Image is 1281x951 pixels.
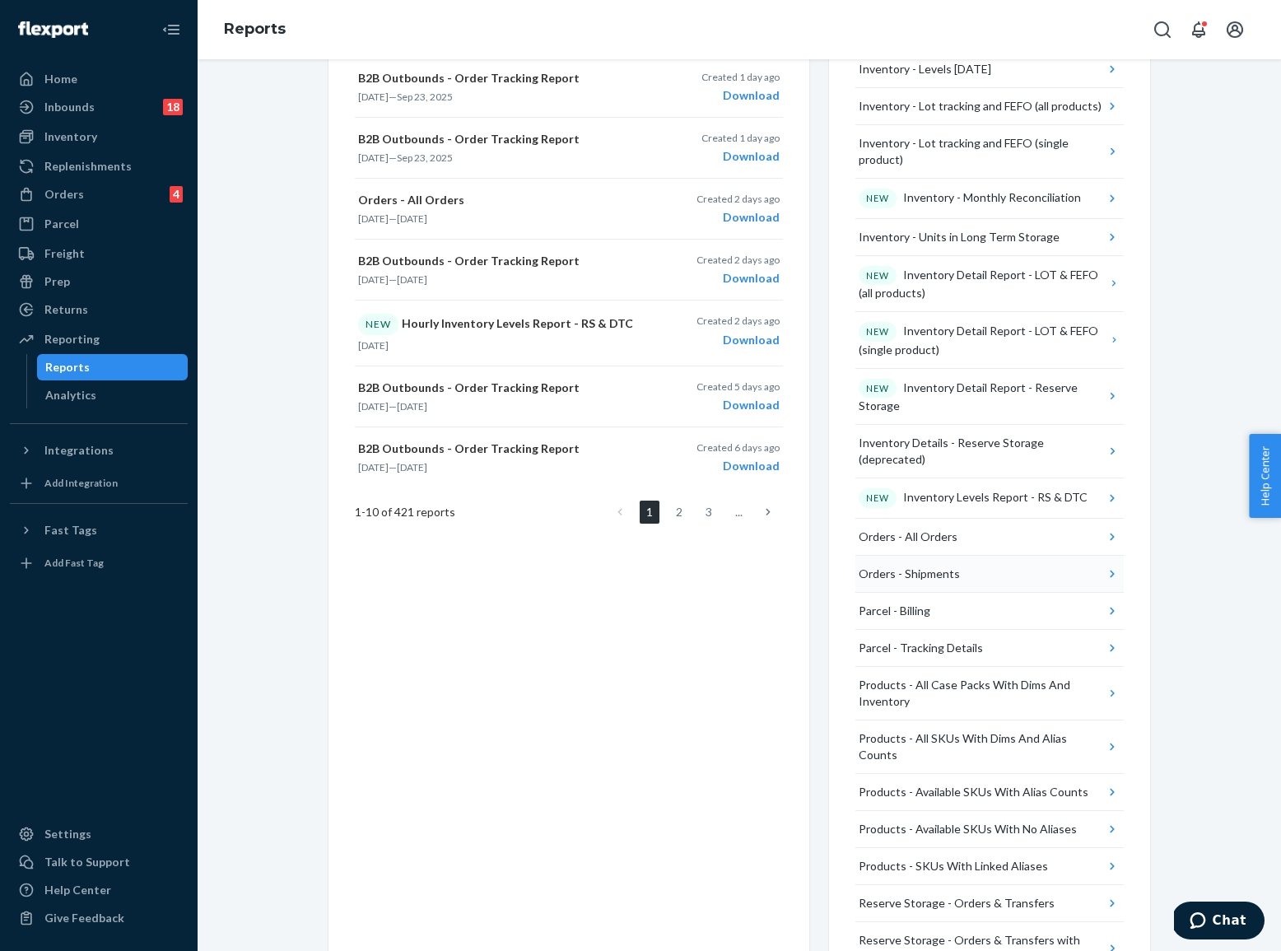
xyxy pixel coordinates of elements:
[355,240,783,301] button: B2B Outbounds - Order Tracking Report[DATE]—[DATE]Created 2 days agoDownload
[10,517,188,543] button: Fast Tags
[355,504,455,520] span: 1 - 10 of 421 reports
[397,400,427,413] time: [DATE]
[170,186,183,203] div: 4
[224,20,286,38] a: Reports
[859,895,1055,911] div: Reserve Storage - Orders & Transfers
[1218,13,1251,46] button: Open account menu
[44,245,85,262] div: Freight
[358,461,389,473] time: [DATE]
[358,90,636,104] p: —
[855,848,1124,885] button: Products - SKUs With Linked Aliases
[211,6,299,54] ol: breadcrumbs
[44,442,114,459] div: Integrations
[866,325,889,338] p: NEW
[44,522,97,538] div: Fast Tags
[696,253,780,267] p: Created 2 days ago
[355,179,783,240] button: Orders - All Orders[DATE]—[DATE]Created 2 days agoDownload
[10,94,188,120] a: Inbounds18
[855,256,1124,313] button: NEWInventory Detail Report - LOT & FEFO (all products)
[358,273,636,287] p: —
[10,905,188,931] button: Give Feedback
[1182,13,1215,46] button: Open notifications
[855,774,1124,811] button: Products - Available SKUs With Alias Counts
[855,312,1124,369] button: NEWInventory Detail Report - LOT & FEFO (single product)
[696,380,780,394] p: Created 5 days ago
[855,593,1124,630] button: Parcel - Billing
[10,470,188,496] a: Add Integration
[44,71,77,87] div: Home
[358,399,636,413] p: —
[696,270,780,287] div: Download
[859,821,1077,837] div: Products - Available SKUs With No Aliases
[1174,902,1265,943] iframe: Opens a widget where you can chat to one of our agents
[859,677,1105,710] div: Products - All Case Packs With Dims And Inventory
[701,131,780,145] p: Created 1 day ago
[358,400,389,413] time: [DATE]
[855,630,1124,667] button: Parcel - Tracking Details
[358,91,389,103] time: [DATE]
[37,382,189,408] a: Analytics
[855,179,1124,219] button: NEWInventory - Monthly Reconciliation
[10,550,188,576] a: Add Fast Tag
[44,301,88,318] div: Returns
[859,379,1105,415] div: Inventory Detail Report - Reserve Storage
[859,266,1107,302] div: Inventory Detail Report - LOT & FEFO (all products)
[355,301,783,366] button: NEWHourly Inventory Levels Report - RS & DTC[DATE]Created 2 days agoDownload
[397,152,453,164] time: Sep 23, 2025
[163,99,183,115] div: 18
[1146,13,1179,46] button: Open Search Box
[358,314,398,334] div: NEW
[696,192,780,206] p: Created 2 days ago
[10,296,188,323] a: Returns
[358,380,636,396] p: B2B Outbounds - Order Tracking Report
[859,435,1104,468] div: Inventory Details - Reserve Storage (deprecated)
[10,437,188,464] button: Integrations
[701,70,780,84] p: Created 1 day ago
[358,192,636,208] p: Orders - All Orders
[1249,434,1281,518] button: Help Center
[859,640,983,656] div: Parcel - Tracking Details
[855,519,1124,556] button: Orders - All Orders
[44,826,91,842] div: Settings
[397,91,453,103] time: Sep 23, 2025
[855,219,1124,256] button: Inventory - Units in Long Term Storage
[397,273,427,286] time: [DATE]
[10,849,188,875] button: Talk to Support
[855,667,1124,720] button: Products - All Case Packs With Dims And Inventory
[44,186,84,203] div: Orders
[358,212,389,225] time: [DATE]
[859,784,1088,800] div: Products - Available SKUs With Alias Counts
[729,501,748,524] li: ...
[44,273,70,290] div: Prep
[855,88,1124,125] button: Inventory - Lot tracking and FEFO (all products)
[358,152,389,164] time: [DATE]
[358,460,636,474] p: —
[669,501,689,524] a: Page 2
[10,268,188,295] a: Prep
[855,811,1124,848] button: Products - Available SKUs With No Aliases
[37,354,189,380] a: Reports
[855,51,1124,88] button: Inventory - Levels [DATE]
[859,229,1060,245] div: Inventory - Units in Long Term Storage
[859,61,991,77] div: Inventory - Levels [DATE]
[358,339,389,352] time: [DATE]
[44,882,111,898] div: Help Center
[358,273,389,286] time: [DATE]
[10,181,188,207] a: Orders4
[44,556,104,570] div: Add Fast Tag
[640,501,659,524] a: Page 1 is your current page
[44,99,95,115] div: Inbounds
[358,441,636,457] p: B2B Outbounds - Order Tracking Report
[701,148,780,165] div: Download
[10,211,188,237] a: Parcel
[859,566,960,582] div: Orders - Shipments
[358,131,636,147] p: B2B Outbounds - Order Tracking Report
[10,821,188,847] a: Settings
[10,877,188,903] a: Help Center
[859,730,1104,763] div: Products - All SKUs With Dims And Alias Counts
[358,70,636,86] p: B2B Outbounds - Order Tracking Report
[855,125,1124,179] button: Inventory - Lot tracking and FEFO (single product)
[355,366,783,427] button: B2B Outbounds - Order Tracking Report[DATE]—[DATE]Created 5 days agoDownload
[859,529,957,545] div: Orders - All Orders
